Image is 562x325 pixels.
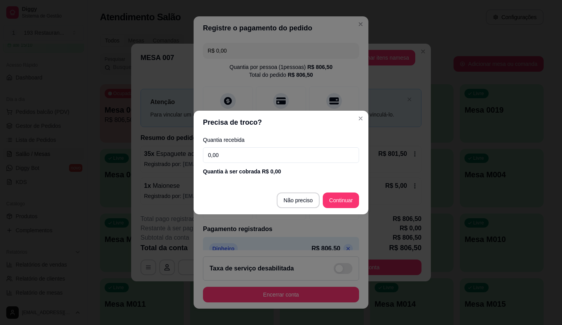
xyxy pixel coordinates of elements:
[277,193,320,208] button: Não preciso
[203,137,359,143] label: Quantia recebida
[203,168,359,175] div: Quantia à ser cobrada R$ 0,00
[354,112,367,125] button: Close
[323,193,359,208] button: Continuar
[194,111,368,134] header: Precisa de troco?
